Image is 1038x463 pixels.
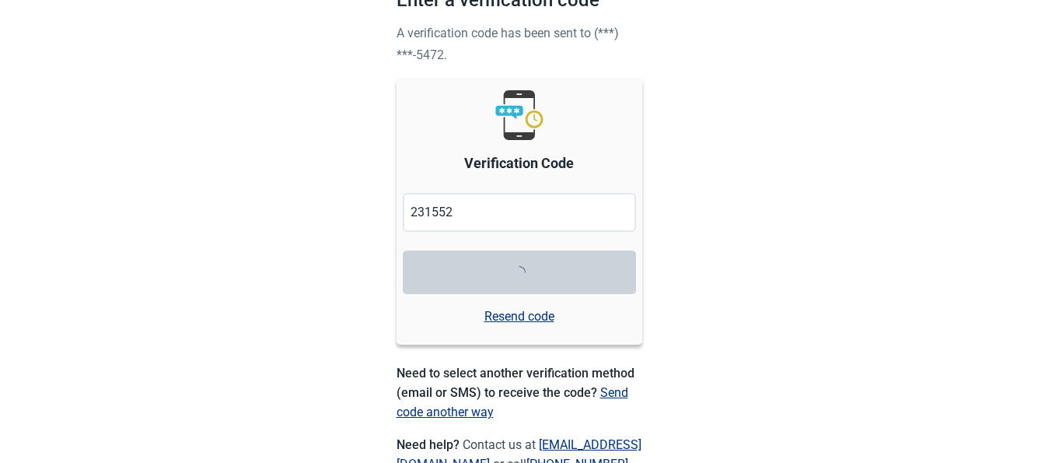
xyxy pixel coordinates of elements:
[397,366,634,400] span: Need to select another verification method (email or SMS) to receive the code?
[403,193,636,232] input: Enter Code Here
[464,153,574,174] label: Verification Code
[397,437,463,452] span: Need help?
[484,307,554,326] a: Resend code
[397,26,619,62] span: A verification code has been sent to (***) ***-5472.
[511,264,528,281] span: loading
